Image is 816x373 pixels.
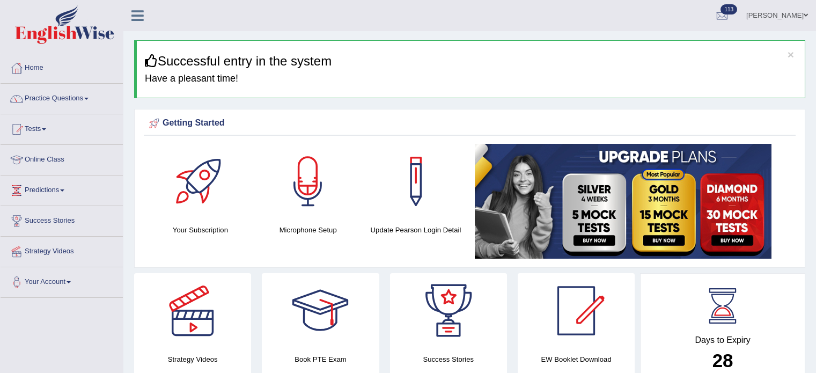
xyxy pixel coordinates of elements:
[1,175,123,202] a: Predictions
[367,224,465,236] h4: Update Pearson Login Detail
[721,4,737,14] span: 113
[1,206,123,233] a: Success Stories
[652,335,793,345] h4: Days to Expiry
[145,54,797,68] h3: Successful entry in the system
[134,354,251,365] h4: Strategy Videos
[712,350,733,371] b: 28
[1,267,123,294] a: Your Account
[390,354,507,365] h4: Success Stories
[145,74,797,84] h4: Have a pleasant time!
[262,354,379,365] h4: Book PTE Exam
[1,237,123,264] a: Strategy Videos
[260,224,357,236] h4: Microphone Setup
[1,84,123,111] a: Practice Questions
[1,53,123,80] a: Home
[1,145,123,172] a: Online Class
[475,144,771,259] img: small5.jpg
[788,49,794,60] button: ×
[152,224,249,236] h4: Your Subscription
[518,354,635,365] h4: EW Booklet Download
[1,114,123,141] a: Tests
[146,115,793,131] div: Getting Started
